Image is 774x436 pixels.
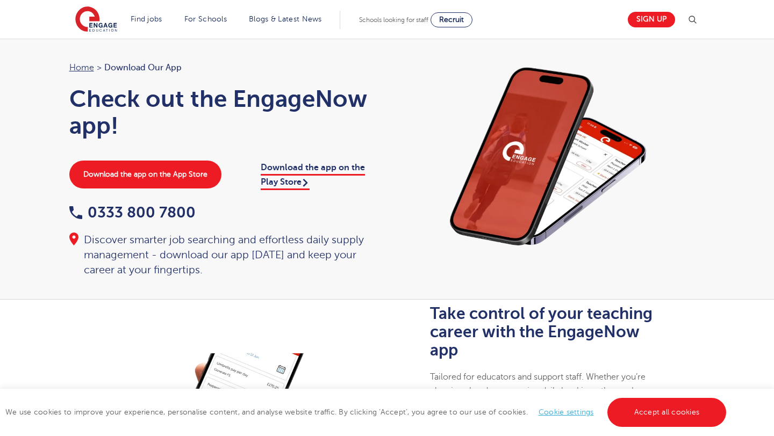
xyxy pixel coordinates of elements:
[75,6,117,33] img: Engage Education
[69,63,94,72] a: Home
[97,63,102,72] span: >
[607,398,727,427] a: Accept all cookies
[69,204,196,221] a: 0333 800 7800
[249,15,322,23] a: Blogs & Latest News
[431,12,472,27] a: Recruit
[439,16,464,24] span: Recruit
[430,304,653,359] b: Take control of your teaching career with the EngageNow app
[628,12,675,27] a: Sign up
[5,408,729,416] span: We use cookies to improve your experience, personalise content, and analyse website traffic. By c...
[104,61,182,75] span: Download our app
[69,61,377,75] nav: breadcrumb
[69,232,377,278] div: Discover smarter job searching and effortless daily supply management - download our app [DATE] a...
[184,15,227,23] a: For Schools
[430,372,654,410] span: Tailored for educators and support staff. Whether you’re planning ahead or managing daily booking...
[69,161,221,188] a: Download the app on the App Store
[261,163,365,190] a: Download the app on the Play Store
[69,85,377,139] h1: Check out the EngageNow app!
[131,15,162,23] a: Find jobs
[539,408,594,416] a: Cookie settings
[359,16,428,24] span: Schools looking for staff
